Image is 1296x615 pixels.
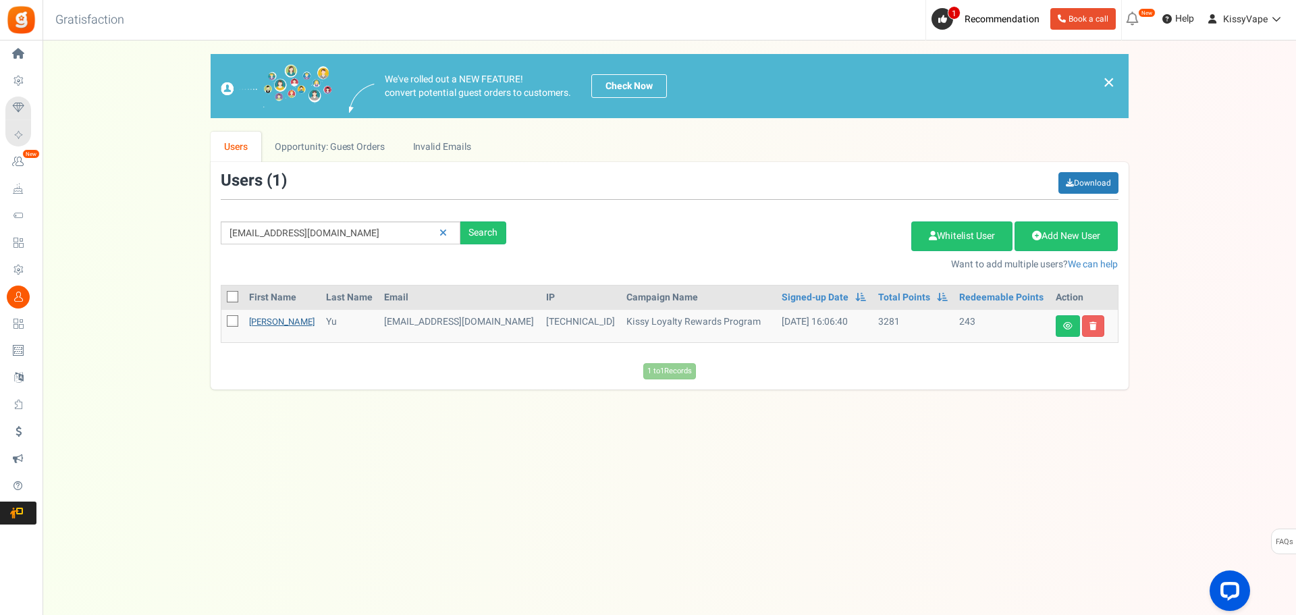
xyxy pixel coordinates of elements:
img: images [221,64,332,108]
a: Opportunity: Guest Orders [261,132,398,162]
a: Users [211,132,262,162]
td: subscriber [379,310,541,342]
a: × [1103,74,1115,90]
em: New [22,149,40,159]
span: Help [1172,12,1194,26]
p: We've rolled out a NEW FEATURE! convert potential guest orders to customers. [385,73,571,100]
a: We can help [1068,257,1118,271]
a: Redeemable Points [959,291,1044,304]
th: Last Name [321,286,379,310]
input: Search by email or name [221,221,460,244]
span: 1 [272,169,281,192]
a: Signed-up Date [782,291,848,304]
img: images [349,84,375,113]
td: Kissy Loyalty Rewards Program [621,310,776,342]
a: Whitelist User [911,221,1013,251]
a: Book a call [1050,8,1116,30]
span: KissyVape [1223,12,1268,26]
h3: Users ( ) [221,172,287,190]
td: Yu [321,310,379,342]
span: 1 [948,6,961,20]
td: [TECHNICAL_ID] [541,310,621,342]
th: Campaign Name [621,286,776,310]
em: New [1138,8,1156,18]
i: Delete user [1089,322,1097,330]
i: View details [1063,322,1073,330]
div: Search [460,221,506,244]
th: Action [1050,286,1118,310]
a: Total Points [878,291,930,304]
a: Invalid Emails [399,132,485,162]
a: Help [1157,8,1199,30]
th: IP [541,286,621,310]
th: Email [379,286,541,310]
span: Recommendation [965,12,1039,26]
td: 3281 [873,310,954,342]
a: Download [1058,172,1118,194]
a: Reset [433,221,454,245]
a: [PERSON_NAME] [249,315,315,328]
a: Check Now [591,74,667,98]
span: FAQs [1275,529,1293,555]
p: Want to add multiple users? [526,258,1118,271]
a: New [5,151,36,173]
a: Add New User [1015,221,1118,251]
td: [DATE] 16:06:40 [776,310,872,342]
img: Gratisfaction [6,5,36,35]
th: First Name [244,286,321,310]
h3: Gratisfaction [40,7,139,34]
td: 243 [954,310,1050,342]
a: 1 Recommendation [932,8,1045,30]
